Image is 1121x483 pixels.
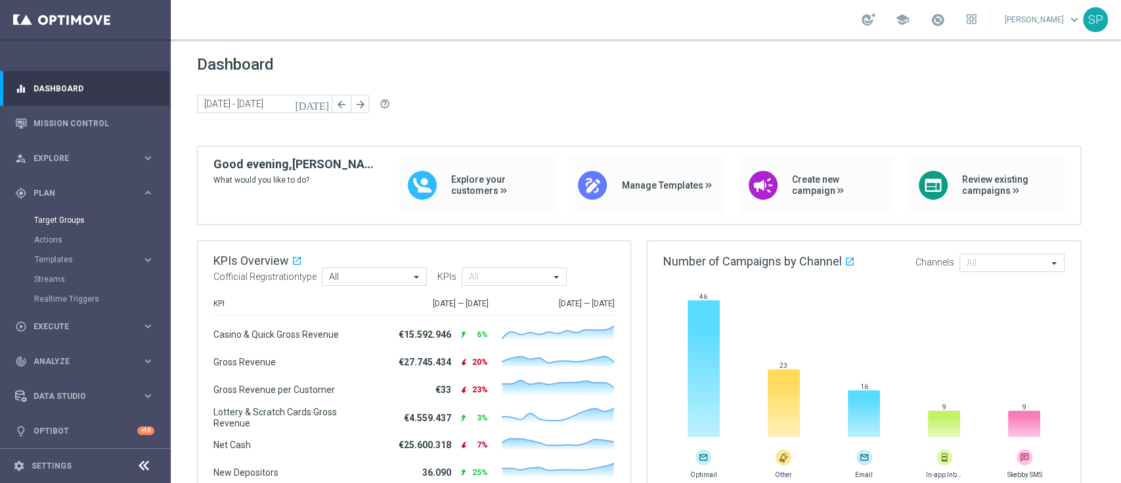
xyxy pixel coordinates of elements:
[14,153,155,164] button: person_search Explore keyboard_arrow_right
[33,106,154,141] a: Mission Control
[15,356,27,367] i: track_changes
[14,356,155,367] button: track_changes Analyze keyboard_arrow_right
[33,413,137,448] a: Optibot
[142,355,154,367] i: keyboard_arrow_right
[137,426,154,435] div: +10
[142,187,154,199] i: keyboard_arrow_right
[34,230,169,250] div: Actions
[33,392,142,400] span: Data Studio
[14,83,155,94] button: equalizer Dashboard
[15,106,154,141] div: Mission Control
[32,462,72,470] a: Settings
[15,425,27,437] i: lightbulb
[34,235,137,245] a: Actions
[34,269,169,289] div: Streams
[33,71,154,106] a: Dashboard
[895,12,910,27] span: school
[14,321,155,332] button: play_circle_outline Execute keyboard_arrow_right
[15,390,142,402] div: Data Studio
[1067,12,1082,27] span: keyboard_arrow_down
[33,357,142,365] span: Analyze
[15,413,154,448] div: Optibot
[15,152,27,164] i: person_search
[142,320,154,333] i: keyboard_arrow_right
[35,256,129,264] span: Templates
[1003,10,1083,30] a: [PERSON_NAME]keyboard_arrow_down
[34,254,155,265] button: Templates keyboard_arrow_right
[142,390,154,402] i: keyboard_arrow_right
[33,154,142,162] span: Explore
[142,152,154,164] i: keyboard_arrow_right
[1083,7,1108,32] div: SP
[14,426,155,436] button: lightbulb Optibot +10
[14,118,155,129] button: Mission Control
[15,321,142,333] div: Execute
[35,256,142,264] div: Templates
[15,187,142,199] div: Plan
[34,289,169,309] div: Realtime Triggers
[15,187,27,199] i: gps_fixed
[15,152,142,164] div: Explore
[34,215,137,225] a: Target Groups
[33,323,142,331] span: Execute
[142,254,154,266] i: keyboard_arrow_right
[14,188,155,198] button: gps_fixed Plan keyboard_arrow_right
[34,250,169,269] div: Templates
[33,189,142,197] span: Plan
[13,460,25,472] i: settings
[15,71,154,106] div: Dashboard
[15,356,142,367] div: Analyze
[34,294,137,304] a: Realtime Triggers
[14,391,155,402] button: Data Studio keyboard_arrow_right
[15,321,27,333] i: play_circle_outline
[34,210,169,230] div: Target Groups
[34,274,137,285] a: Streams
[15,83,27,95] i: equalizer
